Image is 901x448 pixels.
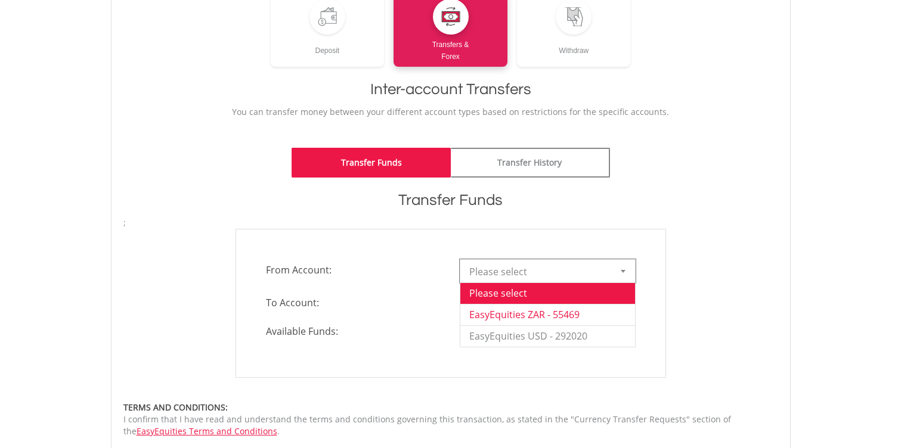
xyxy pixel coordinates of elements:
span: To Account: [257,292,451,313]
li: EasyEquities USD - 292020 [460,325,635,347]
div: I confirm that I have read and understand the terms and conditions governing this transaction, as... [123,402,778,437]
div: Withdraw [517,35,631,57]
h1: Transfer Funds [123,189,778,211]
a: EasyEquities Terms and Conditions [137,425,277,437]
span: From Account: [257,259,451,281]
p: You can transfer money between your different account types based on restrictions for the specifi... [123,106,778,118]
a: Transfer Funds [292,148,451,178]
span: Available Funds: [257,325,451,338]
a: Transfer History [451,148,610,178]
div: TERMS AND CONDITIONS: [123,402,778,413]
div: Deposit [271,35,385,57]
span: Please select [469,260,608,284]
li: Please select [460,282,635,304]
li: EasyEquities ZAR - 55469 [460,304,635,325]
div: Transfers & Forex [394,35,507,63]
h1: Inter-account Transfers [123,79,778,100]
